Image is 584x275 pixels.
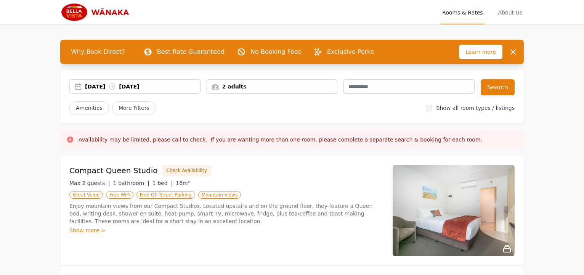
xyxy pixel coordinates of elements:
span: 16m² [176,180,190,186]
span: 1 bed | [152,180,173,186]
span: Max 2 guests | [69,180,110,186]
span: 1 bathroom | [113,180,149,186]
div: Show more > [69,227,383,234]
span: Why Book Direct? [65,44,131,60]
span: More Filters [112,101,156,114]
div: 2 adults [207,83,337,90]
p: Enjoy mountain views from our Compact Studios. Located upstairs and on the ground floor, they fea... [69,202,383,225]
p: No Booking Fees [250,47,301,56]
span: Free Off-Street Parking [136,191,195,199]
span: Mountain Views [198,191,241,199]
button: Check Availability [162,165,211,176]
h3: Availability may be limited, please call to check. If you are wanting more than one room, please ... [79,136,482,143]
div: [DATE] [DATE] [85,83,200,90]
p: Exclusive Perks [327,47,374,56]
label: Show all room types / listings [436,105,515,111]
span: Great Value [69,191,103,199]
button: Search [481,79,515,95]
button: Amenities [69,101,109,114]
h3: Compact Queen Studio [69,165,158,176]
p: Best Rate Guaranteed [157,47,225,56]
img: Bella Vista Wanaka [60,3,133,21]
span: Free WiFi [106,191,133,199]
span: Learn more [459,45,502,59]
